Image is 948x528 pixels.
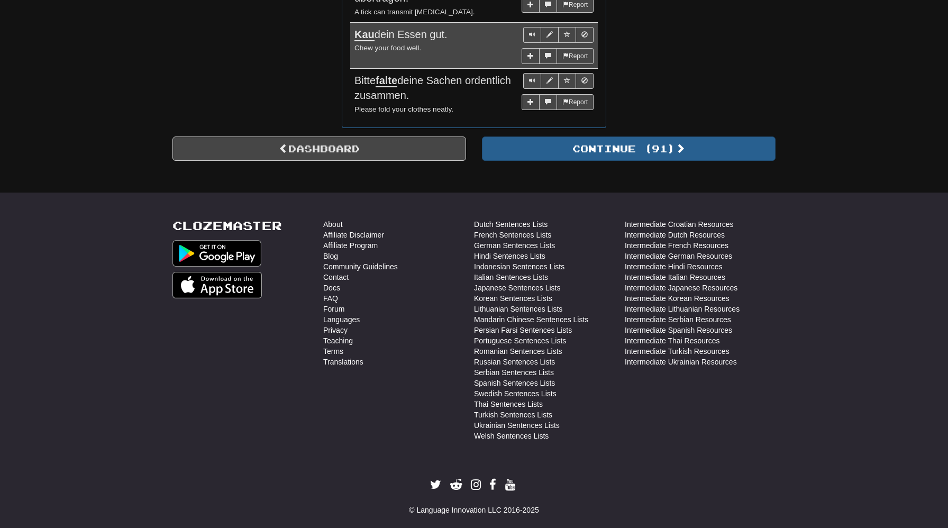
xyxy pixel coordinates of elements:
button: Toggle favorite [558,73,576,89]
a: Dashboard [172,136,466,161]
a: German Sentences Lists [474,240,555,251]
div: © Language Innovation LLC 2016-2025 [172,505,776,515]
a: Portuguese Sentences Lists [474,335,566,346]
a: Languages [323,314,360,325]
a: Terms [323,346,343,357]
a: Intermediate Italian Resources [625,272,725,283]
a: Japanese Sentences Lists [474,283,560,293]
button: Play sentence audio [523,27,541,43]
a: Intermediate Lithuanian Resources [625,304,740,314]
a: Clozemaster [172,219,282,232]
a: Intermediate Japanese Resources [625,283,737,293]
a: Affiliate Disclaimer [323,230,384,240]
a: Romanian Sentences Lists [474,346,562,357]
a: Forum [323,304,344,314]
a: Community Guidelines [323,261,398,272]
u: falte [376,75,397,87]
button: Continue (91) [482,136,776,161]
a: Korean Sentences Lists [474,293,552,304]
a: Swedish Sentences Lists [474,388,557,399]
a: Intermediate Turkish Resources [625,346,730,357]
a: Intermediate Ukrainian Resources [625,357,737,367]
a: Intermediate Croatian Resources [625,219,733,230]
button: Toggle favorite [558,27,576,43]
u: Kau [354,29,375,41]
small: A tick can transmit [MEDICAL_DATA]. [354,8,475,16]
div: More sentence controls [522,94,594,110]
a: Contact [323,272,349,283]
button: Add sentence to collection [522,48,540,64]
span: Bitte deine Sachen ordentlich zusammen. [354,75,511,102]
a: Privacy [323,325,348,335]
button: Toggle ignore [576,73,594,89]
button: Edit sentence [541,73,559,89]
a: Ukrainian Sentences Lists [474,420,560,431]
a: Blog [323,251,338,261]
button: Report [557,48,594,64]
a: Intermediate French Resources [625,240,728,251]
a: Intermediate Thai Resources [625,335,720,346]
button: Edit sentence [541,27,559,43]
a: Indonesian Sentences Lists [474,261,564,272]
a: Docs [323,283,340,293]
a: Persian Farsi Sentences Lists [474,325,572,335]
a: Mandarin Chinese Sentences Lists [474,314,588,325]
a: About [323,219,343,230]
a: Lithuanian Sentences Lists [474,304,562,314]
a: Intermediate Korean Resources [625,293,730,304]
button: Report [557,94,594,110]
a: Serbian Sentences Lists [474,367,554,378]
a: Russian Sentences Lists [474,357,555,367]
a: FAQ [323,293,338,304]
a: Teaching [323,335,353,346]
img: Get it on App Store [172,272,262,298]
span: dein Essen gut. [354,29,448,41]
a: Thai Sentences Lists [474,399,543,409]
a: Spanish Sentences Lists [474,378,555,388]
button: Add sentence to collection [522,94,540,110]
a: Intermediate Serbian Resources [625,314,731,325]
button: Toggle ignore [576,27,594,43]
div: Sentence controls [523,73,594,89]
a: Italian Sentences Lists [474,272,548,283]
small: Chew your food well. [354,44,421,52]
a: Intermediate Spanish Resources [625,325,732,335]
button: Play sentence audio [523,73,541,89]
a: Dutch Sentences Lists [474,219,548,230]
a: Intermediate Dutch Resources [625,230,725,240]
a: Turkish Sentences Lists [474,409,552,420]
small: Please fold your clothes neatly. [354,105,453,113]
a: Affiliate Program [323,240,378,251]
a: Intermediate German Resources [625,251,732,261]
a: French Sentences Lists [474,230,551,240]
a: Translations [323,357,363,367]
a: Intermediate Hindi Resources [625,261,722,272]
a: Welsh Sentences Lists [474,431,549,441]
div: More sentence controls [522,48,594,64]
img: Get it on Google Play [172,240,261,267]
a: Hindi Sentences Lists [474,251,545,261]
div: Sentence controls [523,27,594,43]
